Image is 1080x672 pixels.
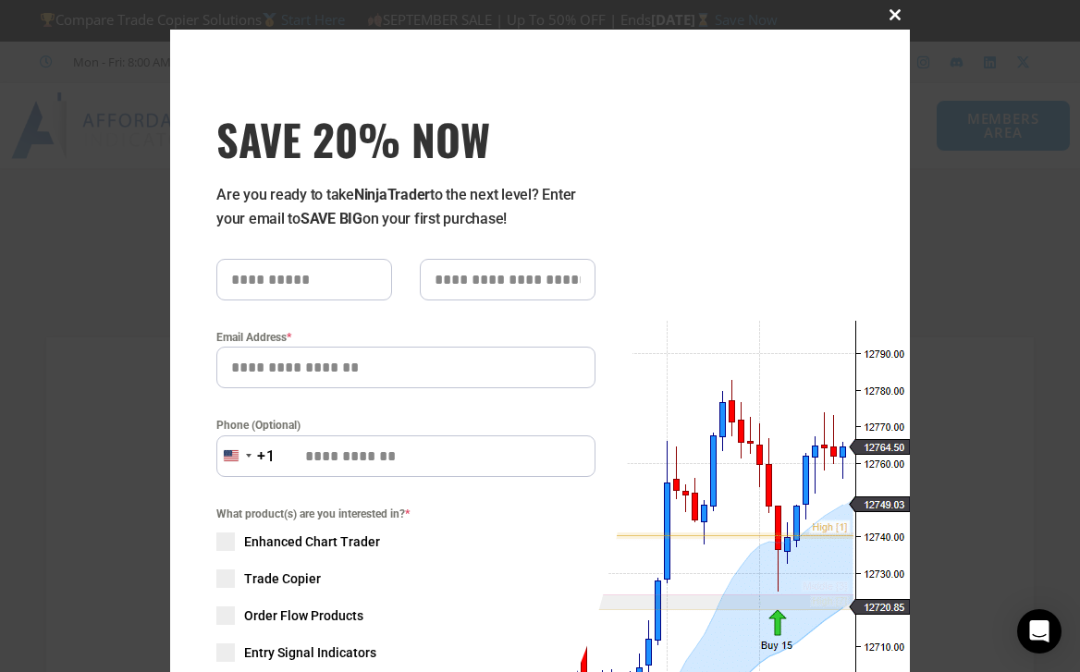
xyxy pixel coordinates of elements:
[216,416,595,434] label: Phone (Optional)
[216,113,595,165] h3: SAVE 20% NOW
[354,186,430,203] strong: NinjaTrader
[216,569,595,588] label: Trade Copier
[1017,609,1062,654] div: Open Intercom Messenger
[301,210,362,227] strong: SAVE BIG
[244,532,380,551] span: Enhanced Chart Trader
[216,532,595,551] label: Enhanced Chart Trader
[216,643,595,662] label: Entry Signal Indicators
[216,505,595,523] span: What product(s) are you interested in?
[216,435,276,477] button: Selected country
[216,328,595,347] label: Email Address
[216,606,595,625] label: Order Flow Products
[257,445,276,469] div: +1
[216,183,595,231] p: Are you ready to take to the next level? Enter your email to on your first purchase!
[244,569,321,588] span: Trade Copier
[244,643,376,662] span: Entry Signal Indicators
[244,606,363,625] span: Order Flow Products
